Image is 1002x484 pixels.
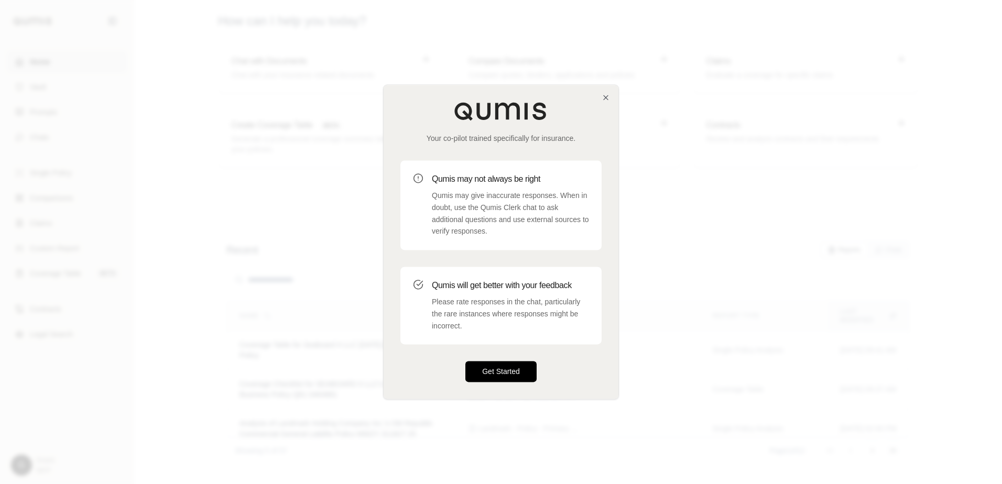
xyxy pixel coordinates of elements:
[432,190,589,237] p: Qumis may give inaccurate responses. When in doubt, use the Qumis Clerk chat to ask additional qu...
[432,279,589,292] h3: Qumis will get better with your feedback
[465,361,537,382] button: Get Started
[432,173,589,185] h3: Qumis may not always be right
[432,296,589,332] p: Please rate responses in the chat, particularly the rare instances where responses might be incor...
[400,133,602,144] p: Your co-pilot trained specifically for insurance.
[454,102,548,120] img: Qumis Logo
